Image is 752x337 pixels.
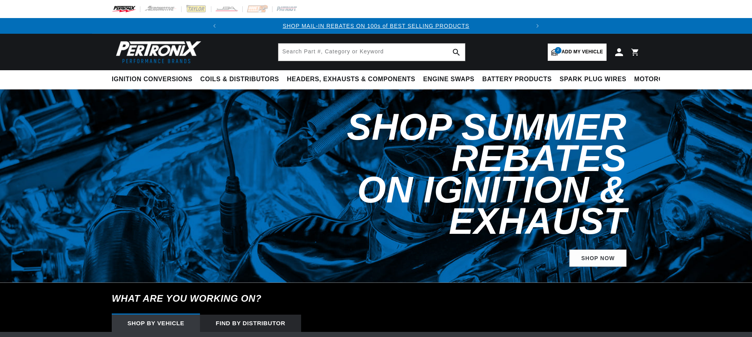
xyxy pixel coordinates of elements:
[92,18,660,34] slideshow-component: Translation missing: en.sections.announcements.announcement_bar
[200,75,279,84] span: Coils & Distributors
[561,48,603,56] span: Add my vehicle
[92,283,660,314] h6: What are you working on?
[530,18,545,34] button: Translation missing: en.sections.announcements.next_announcement
[112,70,196,89] summary: Ignition Conversions
[555,47,561,54] span: 2
[278,44,465,61] input: Search Part #, Category or Keyword
[423,75,474,84] span: Engine Swaps
[222,22,530,30] div: 1 of 2
[207,18,222,34] button: Translation missing: en.sections.announcements.previous_announcement
[287,75,415,84] span: Headers, Exhausts & Components
[196,70,283,89] summary: Coils & Distributors
[559,75,626,84] span: Spark Plug Wires
[112,38,202,66] img: Pertronix
[222,22,530,30] div: Announcement
[448,44,465,61] button: search button
[630,70,685,89] summary: Motorcycle
[419,70,478,89] summary: Engine Swaps
[569,250,627,267] a: SHOP NOW
[556,70,630,89] summary: Spark Plug Wires
[112,75,193,84] span: Ignition Conversions
[634,75,681,84] span: Motorcycle
[200,315,301,332] div: Find by Distributor
[482,75,552,84] span: Battery Products
[283,70,419,89] summary: Headers, Exhausts & Components
[291,111,627,237] h2: Shop Summer Rebates on Ignition & Exhaust
[283,23,469,29] a: SHOP MAIL-IN REBATES ON 100s of BEST SELLING PRODUCTS
[548,44,607,61] a: 2Add my vehicle
[112,315,200,332] div: Shop by vehicle
[478,70,556,89] summary: Battery Products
